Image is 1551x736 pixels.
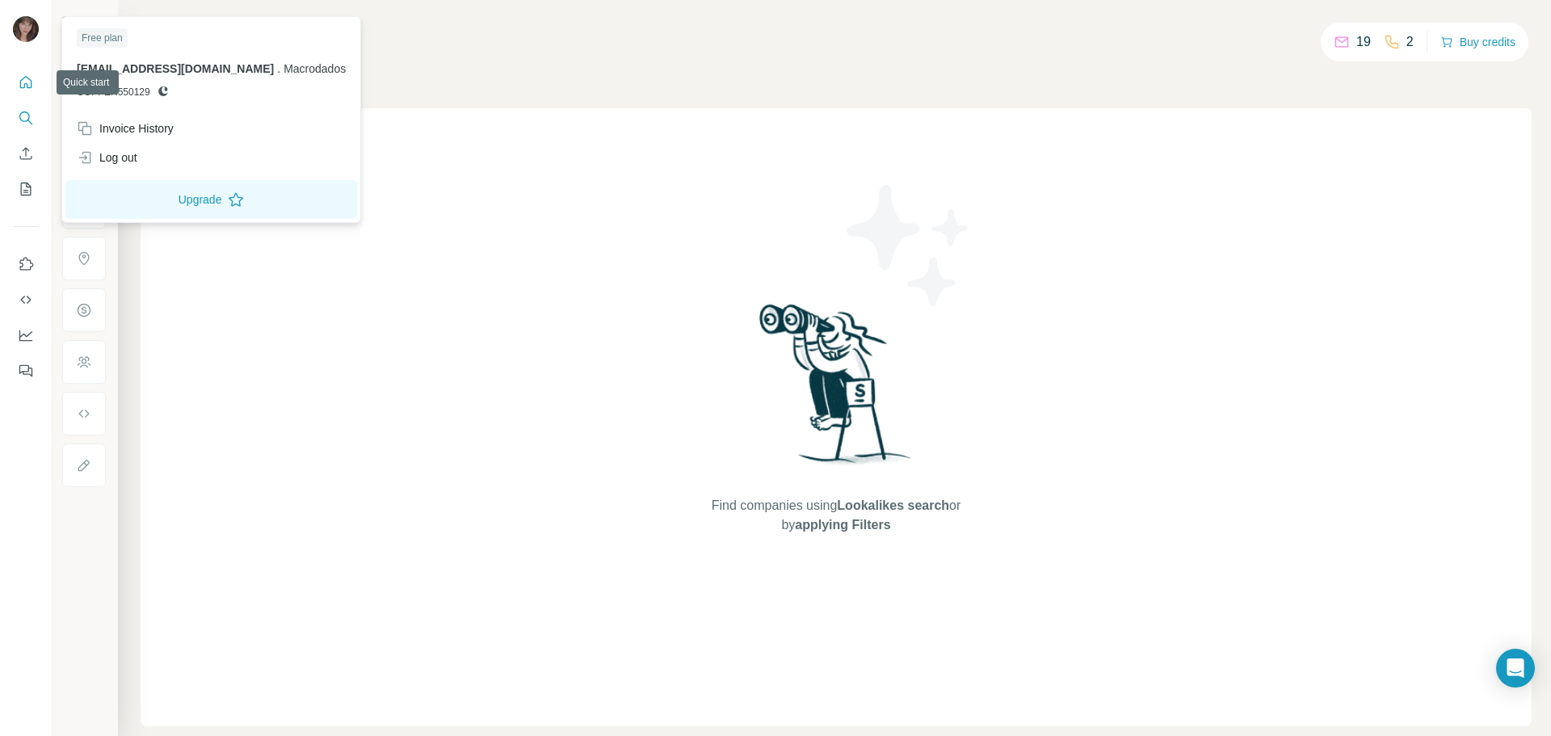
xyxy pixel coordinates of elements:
span: COPPER550129 [77,85,150,99]
span: Macrodados [284,62,346,75]
button: Use Surfe on LinkedIn [13,250,39,279]
p: 2 [1406,32,1414,52]
button: Enrich CSV [13,139,39,168]
button: Dashboard [13,321,39,350]
img: Avatar [13,16,39,42]
div: Log out [77,149,137,166]
p: 19 [1356,32,1371,52]
span: [EMAIL_ADDRESS][DOMAIN_NAME] [77,62,274,75]
img: Surfe Illustration - Stars [836,173,981,318]
span: . [277,62,280,75]
span: applying Filters [795,518,890,532]
div: Invoice History [77,120,174,137]
button: Buy credits [1440,31,1515,53]
button: Search [13,103,39,132]
div: Free plan [77,28,128,48]
span: Lookalikes search [837,498,949,512]
img: Surfe Illustration - Woman searching with binoculars [752,300,920,480]
h4: Search [141,19,1532,42]
span: Find companies using or by [707,496,965,535]
button: Use Surfe API [13,285,39,314]
button: Feedback [13,356,39,385]
button: Upgrade [65,180,357,219]
button: Quick start [13,68,39,97]
button: My lists [13,175,39,204]
div: Open Intercom Messenger [1496,649,1535,688]
button: Show [50,10,116,34]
